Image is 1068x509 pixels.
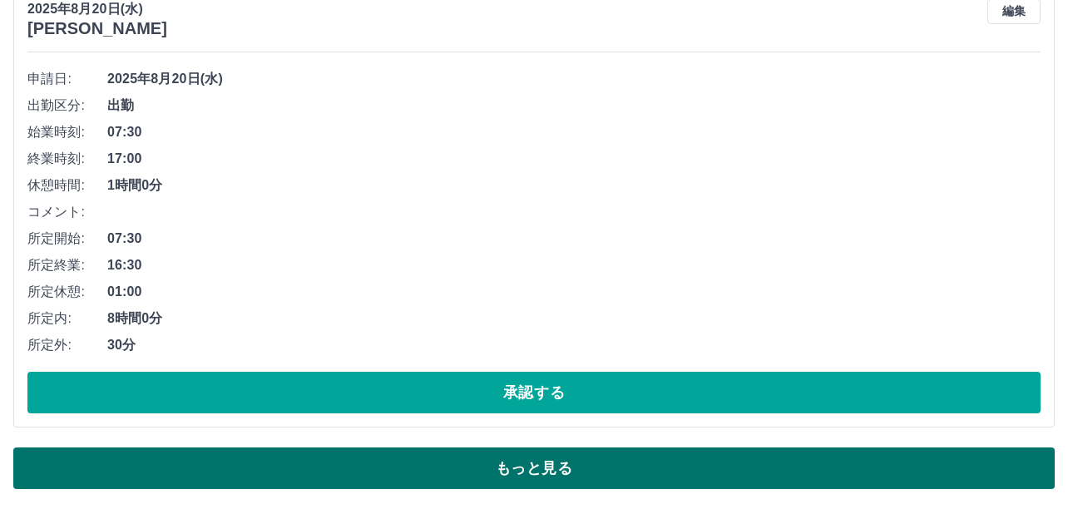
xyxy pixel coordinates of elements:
[27,255,107,275] span: 所定終業:
[27,19,167,38] h3: [PERSON_NAME]
[107,309,1041,329] span: 8時間0分
[27,69,107,89] span: 申請日:
[107,122,1041,142] span: 07:30
[107,335,1041,355] span: 30分
[27,96,107,116] span: 出勤区分:
[27,335,107,355] span: 所定外:
[27,309,107,329] span: 所定内:
[27,282,107,302] span: 所定休憩:
[27,229,107,249] span: 所定開始:
[107,175,1041,195] span: 1時間0分
[107,229,1041,249] span: 07:30
[27,175,107,195] span: 休憩時間:
[27,122,107,142] span: 始業時刻:
[107,255,1041,275] span: 16:30
[107,282,1041,302] span: 01:00
[27,202,107,222] span: コメント:
[107,149,1041,169] span: 17:00
[13,447,1055,489] button: もっと見る
[107,69,1041,89] span: 2025年8月20日(水)
[27,149,107,169] span: 終業時刻:
[27,372,1041,413] button: 承認する
[107,96,1041,116] span: 出勤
